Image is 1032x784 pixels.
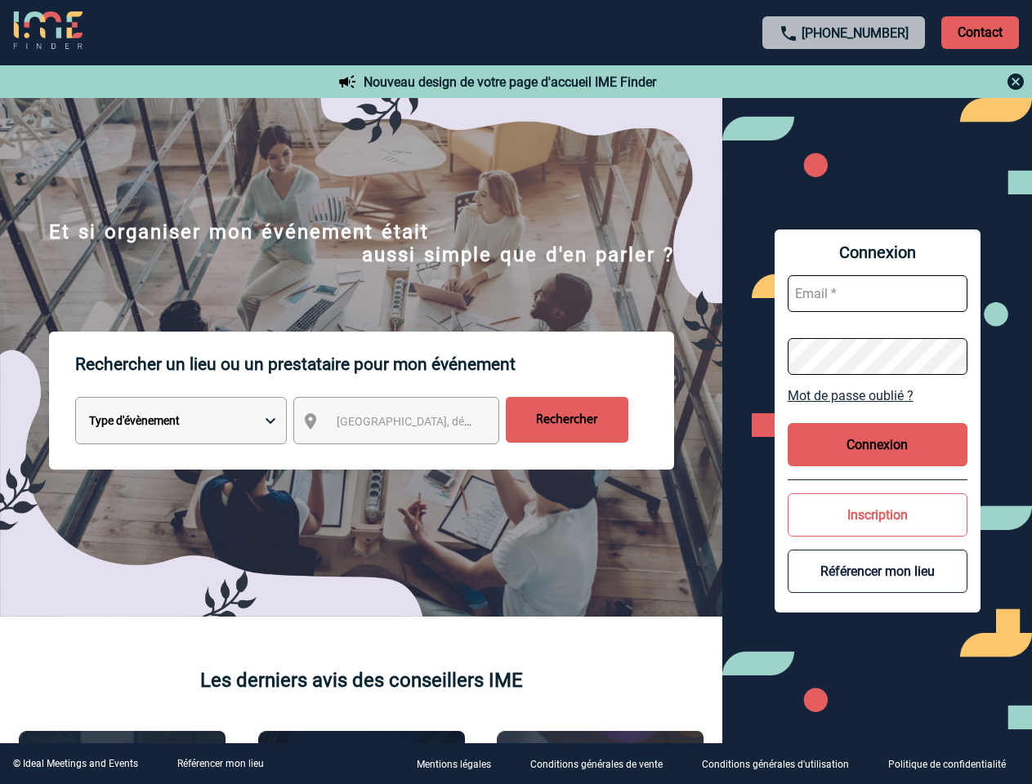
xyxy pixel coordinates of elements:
[888,759,1006,771] p: Politique de confidentialité
[788,550,967,593] button: Référencer mon lieu
[788,388,967,403] a: Mot de passe oublié ?
[788,493,967,537] button: Inscription
[788,423,967,466] button: Connexion
[517,756,689,772] a: Conditions générales de vente
[941,16,1019,49] p: Contact
[689,756,875,772] a: Conditions générales d'utilisation
[530,759,663,771] p: Conditions générales de vente
[779,24,798,43] img: call-24-px.png
[177,758,264,769] a: Référencer mon lieu
[417,759,491,771] p: Mentions légales
[13,758,138,769] div: © Ideal Meetings and Events
[875,756,1032,772] a: Politique de confidentialité
[802,25,909,41] a: [PHONE_NUMBER]
[506,397,628,443] input: Rechercher
[788,275,967,312] input: Email *
[702,759,849,771] p: Conditions générales d'utilisation
[404,756,517,772] a: Mentions légales
[75,332,674,397] p: Rechercher un lieu ou un prestataire pour mon événement
[337,415,564,428] span: [GEOGRAPHIC_DATA], département, région...
[788,243,967,262] span: Connexion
